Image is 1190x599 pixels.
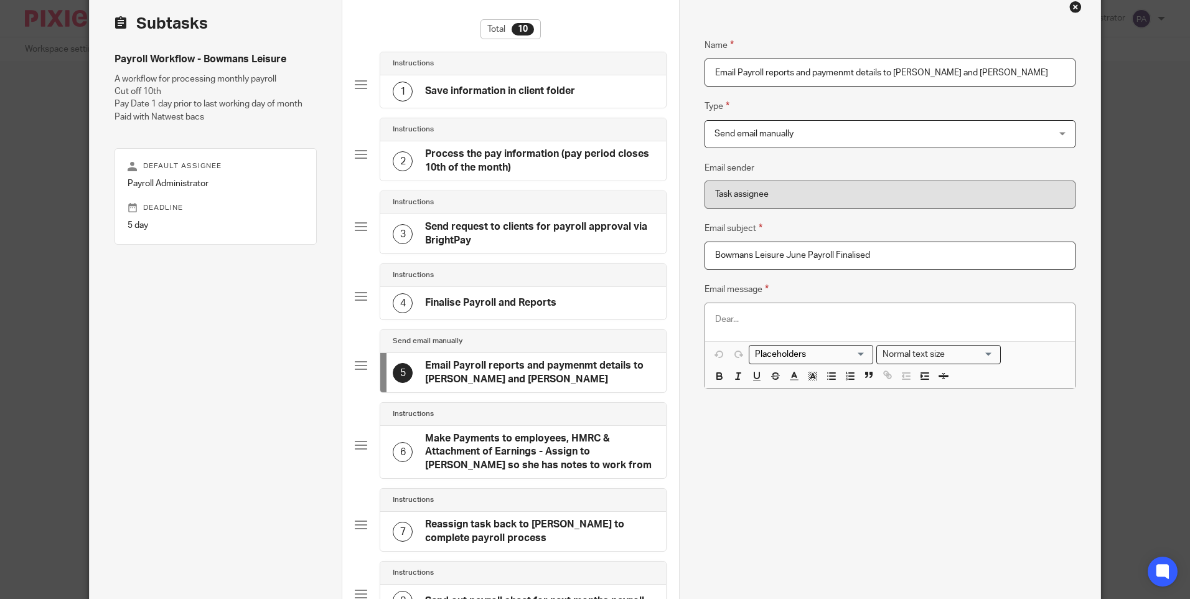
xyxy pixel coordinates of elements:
h2: Subtasks [115,13,208,34]
h4: Process the pay information (pay period closes 10th of the month) [425,148,654,174]
h4: Send email manually [393,336,462,346]
span: Normal text size [879,348,947,361]
div: 10 [512,23,534,35]
div: Total [480,19,541,39]
input: Subject [705,242,1075,270]
div: 4 [393,293,413,313]
h4: Reassign task back to [PERSON_NAME] to complete payroll process [425,518,654,545]
div: 1 [393,82,413,101]
h4: Email Payroll reports and paymenmt details to [PERSON_NAME] and [PERSON_NAME] [425,359,654,386]
p: A workflow for processing monthly payroll Cut off 10th Pay Date 1 day prior to last working day o... [115,73,317,123]
div: 2 [393,151,413,171]
div: 6 [393,442,413,462]
input: Search for option [751,348,866,361]
h4: Instructions [393,125,434,134]
div: Close this dialog window [1069,1,1082,13]
h4: Save information in client folder [425,85,575,98]
h4: Instructions [393,197,434,207]
div: Search for option [876,345,1001,364]
div: Search for option [749,345,873,364]
p: Deadline [128,203,304,213]
div: 7 [393,522,413,542]
label: Email sender [705,162,754,174]
label: Email message [705,282,769,296]
h4: Instructions [393,568,434,578]
h4: Send request to clients for payroll approval via BrightPay [425,220,654,247]
label: Type [705,99,729,113]
p: 5 day [128,219,304,232]
h4: Instructions [393,495,434,505]
p: Default assignee [128,161,304,171]
h4: Instructions [393,59,434,68]
p: Payroll Administrator [128,177,304,190]
div: Placeholders [749,345,873,364]
span: Send email manually [714,130,794,138]
h4: Payroll Workflow - Bowmans Leisure [115,53,317,66]
div: 5 [393,363,413,383]
div: Text styles [876,345,1001,364]
label: Email subject [705,221,762,235]
h4: Instructions [393,409,434,419]
h4: Make Payments to employees, HMRC & Attachment of Earnings - Assign to [PERSON_NAME] so she has no... [425,432,654,472]
h4: Finalise Payroll and Reports [425,296,556,309]
label: Name [705,38,734,52]
h4: Instructions [393,270,434,280]
input: Search for option [949,348,993,361]
div: 3 [393,224,413,244]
